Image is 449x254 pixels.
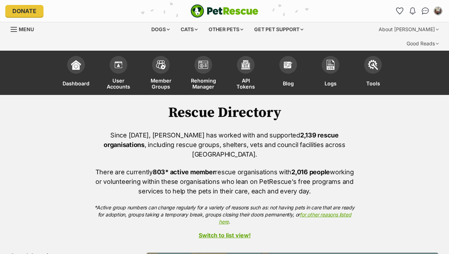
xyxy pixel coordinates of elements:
[283,77,294,90] span: Blog
[325,77,337,90] span: Logs
[94,130,355,159] p: Since [DATE], [PERSON_NAME] has worked with and supported , including rescue groups, shelters, ve...
[191,4,258,18] img: logo-e224e6f780fb5917bec1dbf3a21bbac754714ae5b6737aabdf751b685950b380.svg
[241,60,251,70] img: api-icon-849e3a9e6f871e3acf1f60245d25b4cd0aad652aa5f5372336901a6a67317bd8.svg
[422,7,429,15] img: chat-41dd97257d64d25036548639549fe6c8038ab92f7586957e7f3b1b290dea8141.svg
[420,5,431,17] a: Conversations
[156,60,166,69] img: team-members-icon-5396bd8760b3fe7c0b43da4ab00e1e3bb1a5d9ba89233759b79545d2d3fc5d0d.svg
[140,52,182,95] a: Member Groups
[224,52,267,95] a: API Tokens
[113,60,123,70] img: members-icon-d6bcda0bfb97e5ba05b48644448dc2971f67d37433e5abca221da40c41542bd5.svg
[94,204,354,225] em: *Active group numbers can change regularly for a variety of reasons such as: not having pets in c...
[5,5,43,17] a: Donate
[402,36,444,51] div: Good Reads
[71,60,81,70] img: dashboard-icon-eb2f2d2d3e046f16d808141f083e7271f6b2e854fb5c12c21221c1fb7104beca.svg
[191,77,216,90] span: Rehoming Manager
[374,22,444,36] div: About [PERSON_NAME]
[97,52,140,95] a: User Accounts
[410,7,415,15] img: notifications-46538b983faf8c2785f20acdc204bb7945ddae34d4c08c2a6579f10ce5e182be.svg
[19,26,34,32] span: Menu
[291,168,330,176] strong: 2,016 people
[283,60,293,70] img: blogs-icon-e71fceff818bbaa76155c998696f2ea9b8fc06abc828b24f45ee82a475c2fd99.svg
[63,77,89,90] span: Dashboard
[55,52,97,95] a: Dashboard
[394,5,444,17] ul: Account quick links
[148,77,173,90] span: Member Groups
[366,77,380,90] span: Tools
[233,77,258,90] span: API Tokens
[153,168,215,176] strong: 803* active member
[182,52,224,95] a: Rehoming Manager
[94,167,355,196] p: There are currently rescue organisations with working or volunteering within these organisations ...
[191,4,258,18] a: PetRescue
[326,60,336,70] img: logs-icon-5bf4c29380941ae54b88474b1138927238aebebbc450bc62c8517511492d5a22.svg
[146,22,175,36] div: Dogs
[309,52,352,95] a: Logs
[11,22,39,35] a: Menu
[394,5,406,17] a: Favourites
[104,131,339,148] strong: 2,139 rescue organisations
[407,5,418,17] button: Notifications
[198,61,208,69] img: group-profile-icon-3fa3cf56718a62981997c0bc7e787c4b2cf8bcc04b72c1350f741eb67cf2f40e.svg
[267,52,309,95] a: Blog
[106,77,131,90] span: User Accounts
[432,5,444,17] button: My account
[368,60,378,70] img: tools-icon-677f8b7d46040df57c17cb185196fc8e01b2b03676c49af7ba82c462532e62ee.svg
[204,22,248,36] div: Other pets
[352,52,394,95] a: Tools
[176,22,203,36] div: Cats
[249,22,308,36] div: Get pet support
[435,7,442,15] img: Susan Irwin profile pic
